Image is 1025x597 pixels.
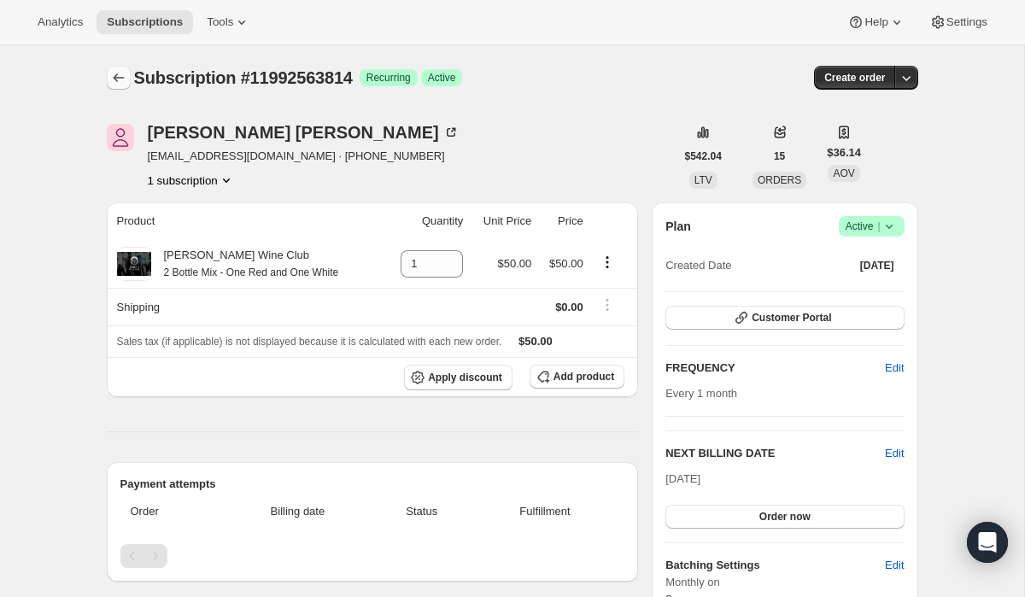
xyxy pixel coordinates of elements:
button: [DATE] [850,254,905,278]
button: 15 [764,144,795,168]
button: Settings [919,10,998,34]
button: Customer Portal [665,306,904,330]
span: $50.00 [518,335,553,348]
button: Edit [885,445,904,462]
span: Edit [885,360,904,377]
span: [DATE] [665,472,700,485]
span: Fulfillment [476,503,614,520]
span: Status [378,503,466,520]
span: Subscriptions [107,15,183,29]
button: Help [837,10,915,34]
h2: FREQUENCY [665,360,885,377]
span: Monthly on [665,574,904,591]
span: Settings [946,15,987,29]
div: [PERSON_NAME] Wine Club [151,247,339,281]
span: Create order [824,71,885,85]
h2: Payment attempts [120,476,625,493]
th: Quantity [384,202,468,240]
button: Product actions [594,253,621,272]
h2: Plan [665,218,691,235]
span: Tools [207,15,233,29]
span: Active [846,218,898,235]
span: Jen Krebs [107,124,134,151]
th: Shipping [107,288,384,325]
button: Subscriptions [107,66,131,90]
span: AOV [833,167,854,179]
span: Add product [553,370,614,383]
span: [DATE] [860,259,894,272]
div: [PERSON_NAME] [PERSON_NAME] [148,124,460,141]
button: Tools [196,10,261,34]
span: 15 [774,149,785,163]
button: Edit [875,354,914,382]
span: $36.14 [827,144,861,161]
button: $542.04 [675,144,732,168]
button: Add product [530,365,624,389]
span: Customer Portal [752,311,831,325]
span: Sales tax (if applicable) is not displayed because it is calculated with each new order. [117,336,502,348]
span: ORDERS [758,174,801,186]
span: $50.00 [549,257,583,270]
div: Open Intercom Messenger [967,522,1008,563]
h6: Batching Settings [665,557,885,574]
button: Shipping actions [594,296,621,314]
span: Active [428,71,456,85]
th: Price [536,202,588,240]
h2: NEXT BILLING DATE [665,445,885,462]
span: $0.00 [555,301,583,313]
button: Create order [814,66,895,90]
span: LTV [694,174,712,186]
span: Every 1 month [665,387,737,400]
span: Analytics [38,15,83,29]
span: Subscription #11992563814 [134,68,353,87]
span: Recurring [366,71,411,85]
span: $50.00 [497,257,531,270]
button: Edit [875,552,914,579]
button: Analytics [27,10,93,34]
th: Unit Price [468,202,536,240]
button: Order now [665,505,904,529]
span: | [877,219,880,233]
nav: Pagination [120,544,625,568]
button: Subscriptions [97,10,193,34]
button: Product actions [148,172,235,189]
th: Product [107,202,384,240]
span: Billing date [227,503,368,520]
span: Apply discount [428,371,502,384]
span: [EMAIL_ADDRESS][DOMAIN_NAME] · [PHONE_NUMBER] [148,148,460,165]
span: Help [864,15,887,29]
span: Created Date [665,257,731,274]
span: $542.04 [685,149,722,163]
th: Order [120,493,223,530]
span: Edit [885,557,904,574]
small: 2 Bottle Mix - One Red and One White [164,266,339,278]
span: Order now [759,510,811,524]
button: Apply discount [404,365,512,390]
